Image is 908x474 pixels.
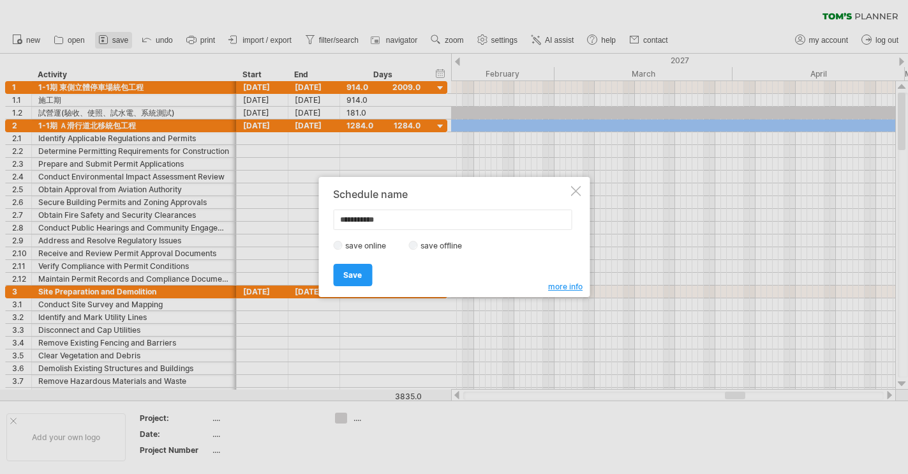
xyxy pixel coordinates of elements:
label: save offline [417,241,473,250]
a: Save [333,264,372,286]
span: more info [548,282,583,291]
div: Schedule name [333,188,568,200]
label: save online [342,241,397,250]
span: Save [343,270,362,280]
